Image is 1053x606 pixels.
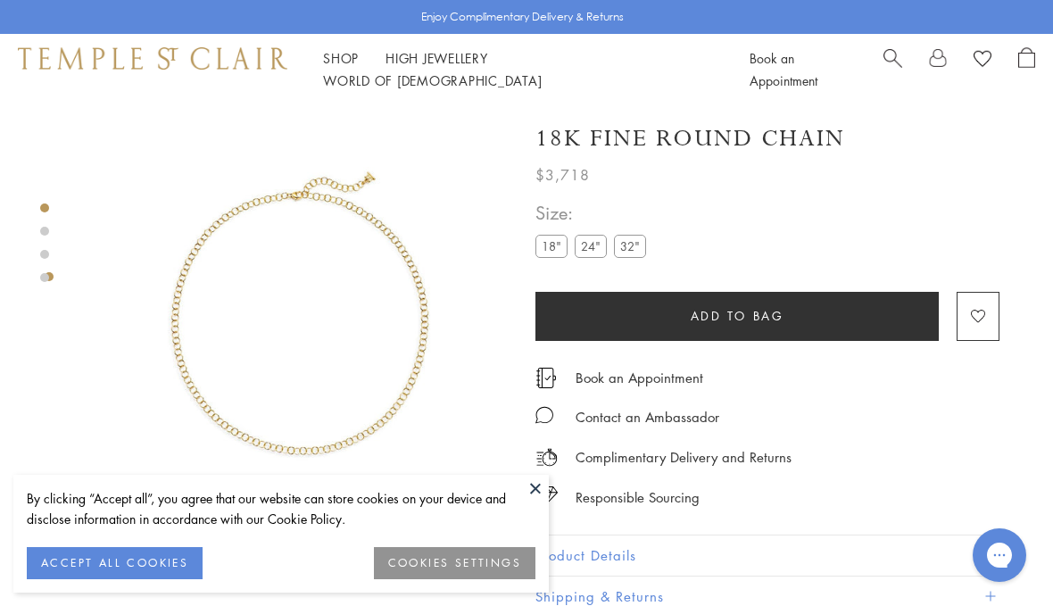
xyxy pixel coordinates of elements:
[535,292,939,341] button: Add to bag
[576,368,703,387] a: Book an Appointment
[535,535,999,576] button: Product Details
[27,547,203,579] button: ACCEPT ALL COOKIES
[535,368,557,388] img: icon_appointment.svg
[323,71,542,89] a: World of [DEMOGRAPHIC_DATA]World of [DEMOGRAPHIC_DATA]
[614,235,646,257] label: 32"
[27,488,535,529] div: By clicking “Accept all”, you agree that our website can store cookies on your device and disclos...
[535,198,653,228] span: Size:
[1018,47,1035,92] a: Open Shopping Bag
[964,522,1035,588] iframe: Gorgias live chat messenger
[535,235,568,257] label: 18"
[386,49,488,67] a: High JewelleryHigh Jewellery
[691,306,784,326] span: Add to bag
[374,547,535,579] button: COOKIES SETTINGS
[535,406,553,424] img: MessageIcon-01_2.svg
[45,268,54,295] div: Product gallery navigation
[576,486,700,509] div: Responsible Sourcing
[323,49,359,67] a: ShopShop
[323,47,709,92] nav: Main navigation
[576,446,792,469] p: Complimentary Delivery and Returns
[89,105,509,525] img: N88852-FN4RD18
[421,8,624,26] p: Enjoy Complimentary Delivery & Returns
[576,406,719,428] div: Contact an Ambassador
[750,49,817,89] a: Book an Appointment
[974,47,991,74] a: View Wishlist
[535,123,845,154] h1: 18K Fine Round Chain
[883,47,902,92] a: Search
[535,163,590,187] span: $3,718
[18,47,287,69] img: Temple St. Clair
[575,235,607,257] label: 24"
[535,446,558,469] img: icon_delivery.svg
